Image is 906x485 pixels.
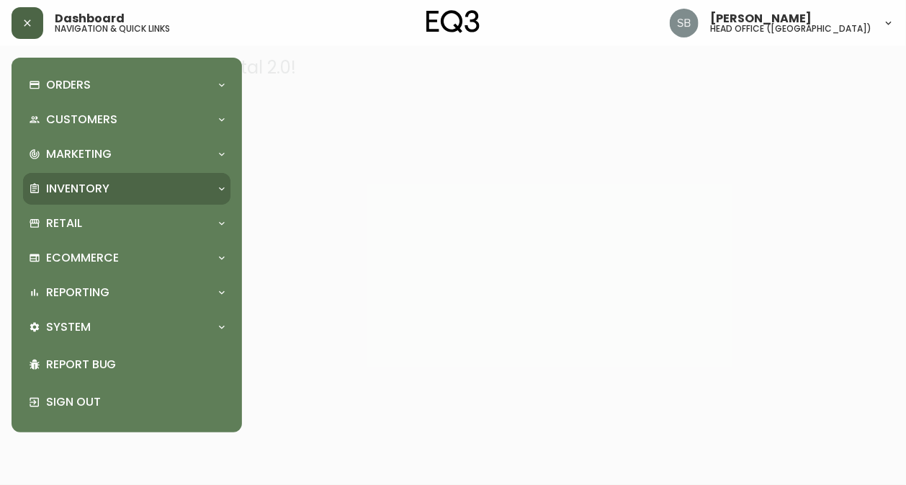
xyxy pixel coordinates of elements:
[426,10,480,33] img: logo
[23,104,230,135] div: Customers
[23,138,230,170] div: Marketing
[670,9,699,37] img: 85855414dd6b989d32b19e738a67d5b5
[23,69,230,101] div: Orders
[46,77,91,93] p: Orders
[46,394,225,410] p: Sign Out
[710,25,871,33] h5: head office ([GEOGRAPHIC_DATA])
[23,311,230,343] div: System
[55,25,170,33] h5: navigation & quick links
[46,285,109,301] p: Reporting
[23,346,230,383] div: Report Bug
[23,277,230,308] div: Reporting
[46,319,91,335] p: System
[46,181,109,197] p: Inventory
[23,208,230,239] div: Retail
[55,13,125,25] span: Dashboard
[46,112,117,128] p: Customers
[46,357,225,373] p: Report Bug
[710,13,812,25] span: [PERSON_NAME]
[23,242,230,274] div: Ecommerce
[46,146,112,162] p: Marketing
[23,383,230,421] div: Sign Out
[46,250,119,266] p: Ecommerce
[23,173,230,205] div: Inventory
[46,215,82,231] p: Retail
